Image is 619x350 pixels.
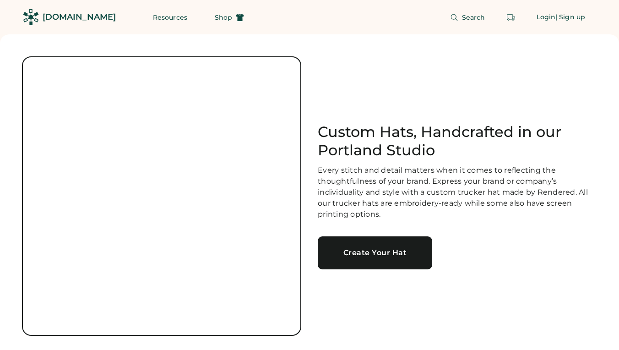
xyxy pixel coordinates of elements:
h1: Custom Hats, Handcrafted in our Portland Studio [318,123,597,159]
span: Search [462,14,485,21]
div: Create Your Hat [329,249,421,257]
span: Shop [215,14,232,21]
img: Rendered Logo - Screens [23,9,39,25]
button: Resources [142,8,198,27]
img: no [23,57,300,335]
a: Create Your Hat [318,236,432,269]
div: Login [537,13,556,22]
button: Retrieve an order [502,8,520,27]
button: Search [439,8,496,27]
div: | Sign up [555,13,585,22]
button: Shop [204,8,255,27]
div: Every stitch and detail matters when it comes to reflecting the thoughtfulness of your brand. Exp... [318,165,597,220]
div: [DOMAIN_NAME] [43,11,116,23]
